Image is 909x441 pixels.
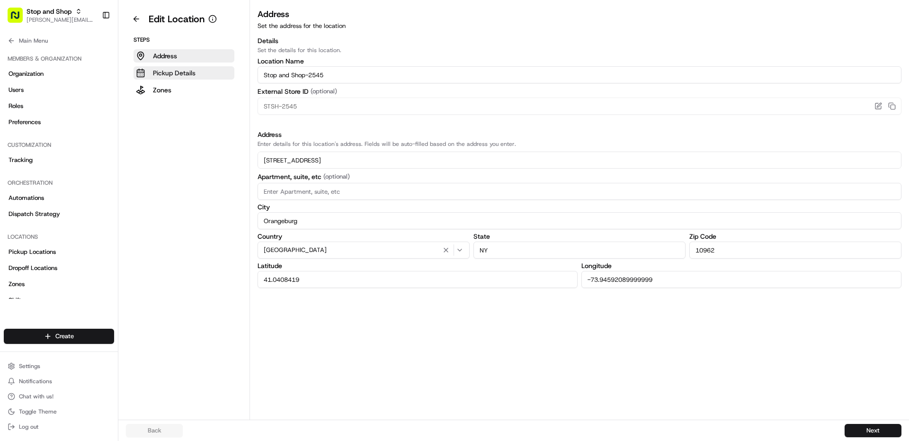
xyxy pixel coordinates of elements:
[89,137,152,147] span: API Documentation
[9,296,24,305] span: Shifts
[19,362,40,370] span: Settings
[9,90,27,108] img: 1736555255976-a54dd68f-1ca7-489b-9aae-adbdc363a1c4
[32,100,120,108] div: We're available if you need us!
[4,115,114,130] a: Preferences
[258,87,901,96] label: External Store ID
[4,405,114,418] button: Toggle Theme
[4,190,114,206] a: Automations
[4,51,114,66] div: Members & Organization
[9,118,41,126] span: Preferences
[55,332,74,341] span: Create
[258,130,901,139] h3: Address
[4,390,114,403] button: Chat with us!
[4,66,114,81] a: Organization
[4,277,114,292] a: Zones
[689,242,901,259] input: Enter Zip Code
[9,138,17,146] div: 📗
[32,90,155,100] div: Start new chat
[9,156,33,164] span: Tracking
[19,393,53,400] span: Chat with us!
[4,360,114,373] button: Settings
[9,86,24,94] span: Users
[4,4,98,27] button: Stop and Shop[PERSON_NAME][EMAIL_ADDRESS][PERSON_NAME][DOMAIN_NAME]
[19,37,48,45] span: Main Menu
[134,66,234,80] button: Pickup Details
[258,242,470,259] button: [GEOGRAPHIC_DATA]
[264,246,327,254] span: [GEOGRAPHIC_DATA]
[9,70,44,78] span: Organization
[149,12,205,26] h1: Edit Location
[258,46,901,54] p: Set the details for this location.
[153,68,196,78] p: Pickup Details
[258,58,901,64] label: Location Name
[258,8,901,21] h3: Address
[94,161,115,168] span: Pylon
[153,51,177,61] p: Address
[27,16,94,24] button: [PERSON_NAME][EMAIL_ADDRESS][PERSON_NAME][DOMAIN_NAME]
[311,87,337,96] span: (optional)
[258,183,901,200] input: Enter Apartment, suite, etc
[134,36,234,44] p: Steps
[161,93,172,105] button: Start new chat
[9,194,44,202] span: Automations
[9,38,172,53] p: Welcome 👋
[258,262,578,269] label: Latitude
[473,233,686,240] label: State
[581,262,901,269] label: Longitude
[153,85,171,95] p: Zones
[258,98,901,115] input: Enter External Store ID
[9,102,23,110] span: Roles
[19,423,38,431] span: Log out
[76,134,156,151] a: 💻API Documentation
[67,160,115,168] a: Powered byPylon
[4,137,114,153] div: Customization
[134,83,234,97] button: Zones
[9,248,56,256] span: Pickup Locations
[4,329,114,344] button: Create
[4,82,114,98] a: Users
[258,172,901,181] label: Apartment, suite, etc
[581,271,901,288] input: Enter Longitude
[845,424,901,437] button: Next
[4,375,114,388] button: Notifications
[4,229,114,244] div: Locations
[689,233,901,240] label: Zip Code
[258,36,901,45] h3: Details
[4,293,114,308] a: Shifts
[4,175,114,190] div: Orchestration
[19,408,57,415] span: Toggle Theme
[258,22,901,30] p: Set the address for the location
[25,61,156,71] input: Clear
[323,172,350,181] span: (optional)
[80,138,88,146] div: 💻
[4,34,114,47] button: Main Menu
[258,204,901,210] label: City
[258,66,901,83] input: Location name
[4,207,114,222] a: Dispatch Strategy
[473,242,686,259] input: Enter State
[4,99,114,114] a: Roles
[4,244,114,260] a: Pickup Locations
[4,420,114,433] button: Log out
[258,271,578,288] input: Enter Latitude
[9,210,60,218] span: Dispatch Strategy
[258,212,901,229] input: Enter City
[258,233,470,240] label: Country
[9,9,28,28] img: Nash
[258,140,901,148] p: Enter details for this location's address. Fields will be auto-filled based on the address you en...
[9,280,25,288] span: Zones
[9,264,57,272] span: Dropoff Locations
[4,261,114,276] a: Dropoff Locations
[19,378,52,385] span: Notifications
[27,7,71,16] button: Stop and Shop
[134,49,234,63] button: Address
[258,152,901,169] input: Enter address
[4,153,114,168] a: Tracking
[6,134,76,151] a: 📗Knowledge Base
[19,137,72,147] span: Knowledge Base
